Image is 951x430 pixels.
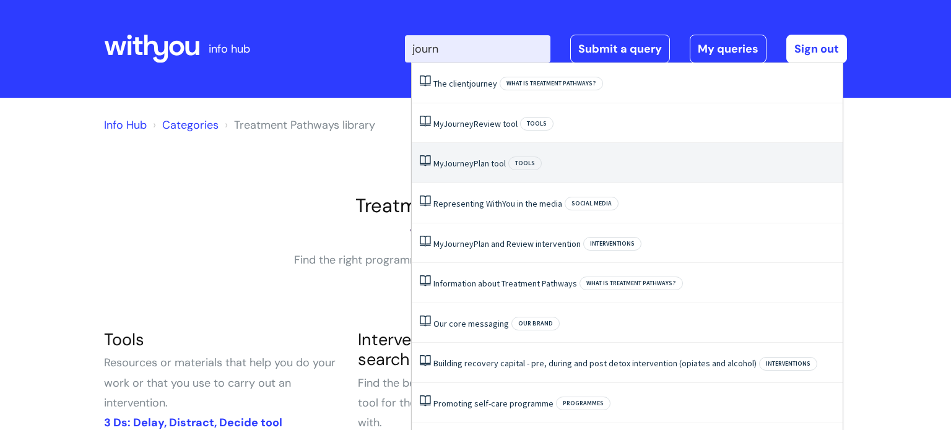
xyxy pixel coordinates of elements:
a: Interventions and tools search [358,329,537,370]
a: Representing WithYou in the media [433,198,562,209]
span: Journey [443,158,474,169]
a: Information about Treatment Pathways [433,278,577,289]
a: My queries [690,35,766,63]
a: MyJourneyPlan and Review intervention [433,238,581,249]
span: Interventions [583,237,641,251]
li: Solution home [150,115,219,135]
li: Treatment Pathways library [222,115,375,135]
a: MyJourneyPlan tool [433,158,506,169]
div: | - [405,35,847,63]
a: Sign out [786,35,847,63]
a: Categories [162,118,219,132]
a: The clientjourney [433,78,497,89]
span: journey [469,78,497,89]
span: What is Treatment Pathways? [580,277,683,290]
span: Journey [443,118,474,129]
span: Tools [508,157,542,170]
a: 3 Ds: Delay, Distract, Decide tool [104,415,282,430]
input: Search [405,35,550,62]
span: Social media [565,197,619,210]
a: Building recovery capital - pre, during and post detox intervention (opiates and alcohol) [433,358,757,369]
p: Find the right programmes, interventions and tools for the client you're working with. [290,250,661,290]
a: Our core messaging [433,318,509,329]
span: Interventions [759,357,817,371]
span: Journey [443,238,474,249]
p: info hub [209,39,250,59]
a: MyJourneyReview tool [433,118,518,129]
span: Tools [520,117,554,131]
a: Promoting self-care programme [433,398,554,409]
a: Submit a query [570,35,670,63]
span: Our brand [511,317,560,330]
a: Info Hub [104,118,147,132]
span: What is Treatment Pathways? [500,77,603,90]
span: Programmes [556,397,610,410]
a: Tools [104,329,144,350]
span: Resources or materials that help you do your work or that you use to carry out an intervention. [104,355,336,410]
h1: Treatment Pathways library [104,194,847,217]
